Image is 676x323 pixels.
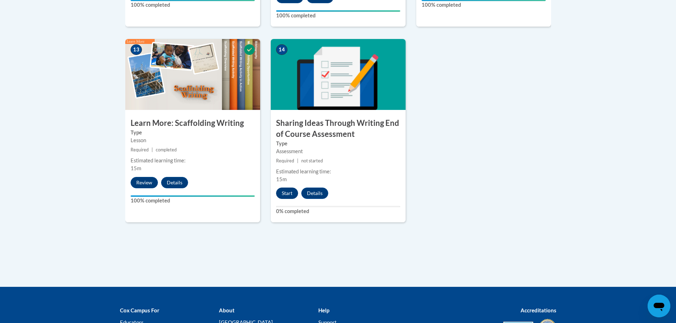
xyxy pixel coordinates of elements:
div: Your progress [276,10,400,12]
img: Course Image [271,39,406,110]
button: Details [161,177,188,188]
b: Help [318,307,329,313]
label: 100% completed [131,197,255,205]
h3: Sharing Ideas Through Writing End of Course Assessment [271,118,406,140]
b: Accreditations [521,307,556,313]
button: Start [276,188,298,199]
span: Required [276,158,294,163]
label: Type [131,129,255,137]
b: About [219,307,235,313]
button: Review [131,177,158,188]
span: 13 [131,44,142,55]
span: Required [131,147,149,152]
span: completed [156,147,177,152]
b: Cox Campus For [120,307,159,313]
label: 100% completed [422,1,546,9]
span: 14 [276,44,287,55]
label: 100% completed [131,1,255,9]
div: Assessment [276,147,400,155]
h3: Learn More: Scaffolding Writing [125,118,260,129]
label: 0% completed [276,207,400,215]
label: 100% completed [276,12,400,20]
div: Estimated learning time: [276,168,400,176]
label: Type [276,140,400,147]
div: Lesson [131,137,255,144]
div: Your progress [131,195,255,197]
div: Estimated learning time: [131,157,255,165]
iframe: Button to launch messaging window [648,295,670,317]
button: Details [301,188,328,199]
span: 15m [276,176,287,182]
span: | [297,158,298,163]
span: | [152,147,153,152]
span: 15m [131,165,141,171]
span: not started [301,158,323,163]
img: Course Image [125,39,260,110]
